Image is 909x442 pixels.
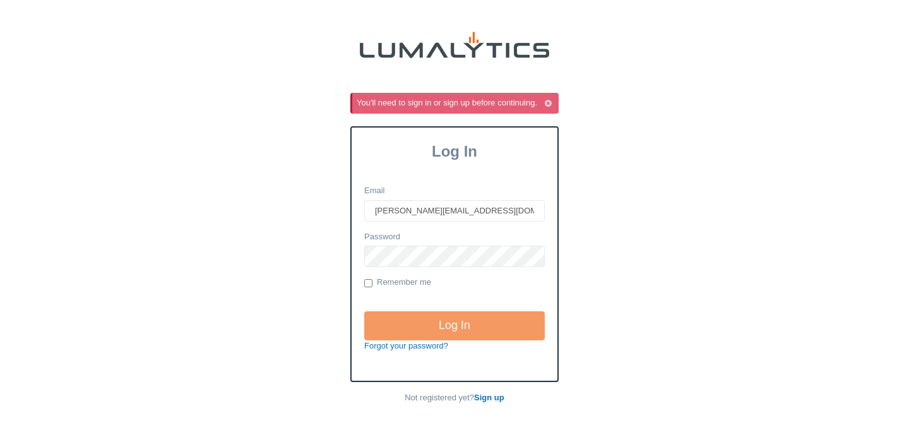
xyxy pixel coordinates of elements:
[357,97,556,109] div: You'll need to sign in or sign up before continuing.
[360,32,549,58] img: lumalytics-black-e9b537c871f77d9ce8d3a6940f85695cd68c596e3f819dc492052d1098752254.png
[364,341,448,350] a: Forgot your password?
[350,392,559,404] p: Not registered yet?
[364,279,372,287] input: Remember me
[364,311,545,340] input: Log In
[364,200,545,222] input: Email
[474,393,504,402] a: Sign up
[364,277,431,289] label: Remember me
[364,185,385,197] label: Email
[364,231,400,243] label: Password
[352,143,557,160] h3: Log In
